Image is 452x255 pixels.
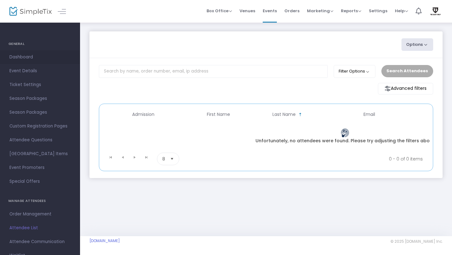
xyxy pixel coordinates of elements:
span: First Name [207,112,230,117]
span: Attendee List [9,224,71,232]
span: Venues [239,3,255,19]
input: Search by name, order number, email, ip address [99,65,328,78]
button: Select [168,153,176,165]
span: Events [263,3,277,19]
h4: MANAGE ATTENDEES [8,195,72,207]
span: Season Packages [9,108,71,117]
span: Attendee Questions [9,136,71,144]
span: Reports [341,8,361,14]
span: Ticket Settings [9,81,71,89]
span: Settings [369,3,387,19]
span: Dashboard [9,53,71,61]
span: Marketing [307,8,333,14]
kendo-pager-info: 0 - 0 of 0 items [241,153,423,165]
span: Last Name [272,112,296,117]
span: [GEOGRAPHIC_DATA] Items [9,150,71,158]
m-button: Advanced filters [378,83,433,95]
span: Order Management [9,210,71,218]
span: © 2025 [DOMAIN_NAME] Inc. [390,239,443,244]
img: face-thinking.png [340,128,350,138]
span: Event Promoters [9,164,71,172]
span: Admission [132,112,154,117]
span: Attendee Communication [9,238,71,246]
h4: GENERAL [8,38,72,50]
button: Filter Options [334,65,375,78]
span: Event Details [9,67,71,75]
button: Options [401,38,433,51]
span: Email [363,112,375,117]
div: Data table [102,107,430,150]
span: Orders [284,3,299,19]
span: 8 [162,156,165,162]
img: filter [385,85,391,92]
span: Help [395,8,408,14]
span: Special Offers [9,177,71,186]
a: [DOMAIN_NAME] [89,238,120,243]
span: Season Packages [9,95,71,103]
span: Custom Registration Pages [9,122,71,130]
span: Box Office [207,8,232,14]
span: Sortable [298,112,303,117]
